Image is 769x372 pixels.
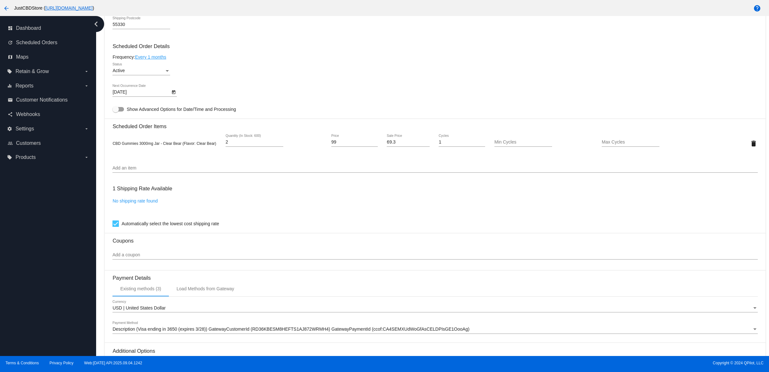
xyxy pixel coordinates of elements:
span: JustCBDStore ( ) [14,5,94,11]
i: chevron_left [91,19,101,29]
mat-select: Currency [112,306,757,311]
input: Next Occurrence Date [112,90,170,95]
input: Add a coupon [112,252,757,258]
h3: Additional Options [112,348,757,354]
mat-icon: help [753,4,761,12]
span: Customers [16,140,41,146]
span: Active [112,68,125,73]
mat-select: Status [112,68,170,73]
i: people_outline [8,141,13,146]
i: local_offer [7,155,12,160]
a: Terms & Conditions [5,361,39,365]
span: Webhooks [16,112,40,117]
div: Existing methods (3) [120,286,161,291]
a: No shipping rate found [112,198,158,203]
i: arrow_drop_down [84,155,89,160]
span: Description (Visa ending in 3650 (expires 3/28)) GatewayCustomerId (RD36KBESM8HEFTS1AJ872WRMH4) G... [112,327,469,332]
a: Web:[DATE] API:2025.09.04.1242 [84,361,142,365]
span: Show Advanced Options for Date/Time and Processing [127,106,236,112]
input: Cycles [439,140,485,145]
div: Frequency: [112,54,757,60]
input: Price [331,140,378,145]
h3: Payment Details [112,270,757,281]
a: Privacy Policy [50,361,74,365]
i: update [8,40,13,45]
span: Copyright © 2024 QPilot, LLC [390,361,764,365]
a: map Maps [8,52,89,62]
i: equalizer [7,83,12,88]
a: update Scheduled Orders [8,37,89,48]
h3: 1 Shipping Rate Available [112,182,172,195]
i: arrow_drop_down [84,126,89,131]
span: Scheduled Orders [16,40,57,45]
span: CBD Gummies 3000mg Jar - Clear Bear (Flavor: Clear Bear) [112,141,216,146]
a: email Customer Notifications [8,95,89,105]
span: Automatically select the lowest cost shipping rate [121,220,219,227]
input: Shipping Postcode [112,22,170,27]
span: Maps [16,54,29,60]
i: email [8,97,13,103]
span: USD | United States Dollar [112,305,165,310]
span: Reports [15,83,33,89]
h3: Scheduled Order Items [112,119,757,129]
a: Every 1 months [135,54,166,60]
i: dashboard [8,26,13,31]
h3: Coupons [112,233,757,244]
a: [URL][DOMAIN_NAME] [45,5,93,11]
a: share Webhooks [8,109,89,120]
mat-icon: arrow_back [3,4,10,12]
i: local_offer [7,69,12,74]
span: Customer Notifications [16,97,68,103]
mat-icon: delete [750,140,757,147]
i: share [8,112,13,117]
span: Retain & Grow [15,69,49,74]
input: Add an item [112,166,757,171]
i: settings [7,126,12,131]
span: Products [15,154,36,160]
i: arrow_drop_down [84,83,89,88]
span: Dashboard [16,25,41,31]
i: arrow_drop_down [84,69,89,74]
button: Open calendar [170,88,177,95]
input: Sale Price [387,140,429,145]
a: people_outline Customers [8,138,89,148]
span: Settings [15,126,34,132]
i: map [8,54,13,60]
div: Load Methods from Gateway [177,286,234,291]
input: Max Cycles [602,140,659,145]
mat-select: Payment Method [112,327,757,332]
a: dashboard Dashboard [8,23,89,33]
input: Min Cycles [494,140,552,145]
h3: Scheduled Order Details [112,43,757,49]
input: Quantity (In Stock: 600) [226,140,283,145]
